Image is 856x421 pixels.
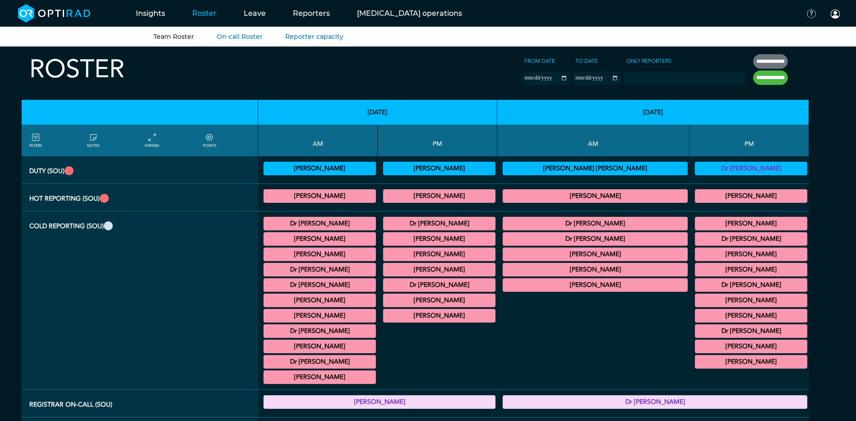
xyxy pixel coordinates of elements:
summary: Dr [PERSON_NAME] [696,234,806,244]
summary: Dr [PERSON_NAME] [696,163,806,174]
label: To date [573,54,601,68]
div: General CT/General MRI 16:00 - 17:00 [695,340,807,353]
summary: [PERSON_NAME] [504,264,686,275]
a: On-call Roster [217,33,263,41]
summary: Dr [PERSON_NAME] [384,218,494,229]
summary: Dr [PERSON_NAME] [265,218,375,229]
div: General MRI/General CT 13:00 - 17:00 [383,232,495,246]
div: General CT 11:00 - 13:00 [264,370,376,384]
img: brand-opti-rad-logos-blue-and-white-d2f68631ba2948856bd03f2d395fb146ddc8fb01b4b6e9315ea85fa773367... [18,4,91,23]
div: General MRI/General CT 14:00 - 16:00 [695,294,807,307]
div: Registrar On-Call 17:00 - 21:00 [264,395,495,409]
summary: Dr [PERSON_NAME] [265,280,375,290]
th: [DATE] [258,100,497,125]
label: Only Reporters [624,54,674,68]
summary: [PERSON_NAME] [504,280,686,290]
div: General CT 13:00 - 17:30 [383,248,495,261]
div: General CT 09:30 - 10:30 [264,309,376,323]
div: General MRI 14:30 - 17:00 [383,278,495,292]
summary: [PERSON_NAME] [265,295,375,306]
summary: [PERSON_NAME] [696,356,806,367]
div: MRI Trauma & Urgent/CT Trauma & Urgent 09:00 - 13:00 [503,189,688,203]
th: [DATE] [497,100,809,125]
summary: [PERSON_NAME] [384,163,494,174]
summary: [PERSON_NAME] [384,191,494,201]
th: Duty (SOU) [22,156,258,184]
label: From date [522,54,558,68]
div: General CT 08:00 - 09:00 [264,232,376,246]
summary: [PERSON_NAME] [384,310,494,321]
summary: Dr [PERSON_NAME] [384,280,494,290]
div: CB CT Dental 12:00 - 13:00 [383,217,495,230]
div: General CT/General MRI 14:00 - 15:00 [383,263,495,276]
h2: Roster [29,54,125,84]
div: General CT 07:30 - 09:00 [264,217,376,230]
div: General CT/General MRI 16:00 - 17:00 [695,324,807,338]
th: AM [258,125,378,156]
div: General CT 11:00 - 12:00 [264,355,376,369]
summary: [PERSON_NAME] [265,234,375,244]
summary: Dr [PERSON_NAME] [504,218,686,229]
div: General MRI 13:00 - 17:00 [695,248,807,261]
div: Registrar On-Call 17:00 - 21:00 [503,395,807,409]
summary: [PERSON_NAME] [265,397,494,407]
a: show/hide notes [87,132,99,149]
div: MRI Urology 09:00 - 10:00 [264,278,376,292]
div: Vetting 09:00 - 13:00 [264,162,376,175]
a: collapse/expand expected points [203,132,216,149]
a: Reporter capacity [285,33,343,41]
div: General CT/General MRI 13:00 - 14:00 [695,263,807,276]
summary: [PERSON_NAME] [265,310,375,321]
summary: Dr [PERSON_NAME] [265,264,375,275]
summary: [PERSON_NAME] [PERSON_NAME] [504,163,686,174]
div: General CT/General MRI 13:00 - 14:00 [695,232,807,246]
div: CT Trauma & Urgent/MRI Trauma & Urgent 09:00 - 13:00 [264,189,376,203]
div: General CT/General MRI 09:00 - 13:00 [264,248,376,261]
th: Registrar On-Call (SOU) [22,390,258,417]
summary: [PERSON_NAME] [265,163,375,174]
summary: Dr [PERSON_NAME] [504,234,686,244]
summary: [PERSON_NAME] [696,218,806,229]
div: General MRI 11:00 - 12:00 [503,278,688,292]
summary: [PERSON_NAME] [504,249,686,260]
div: MRI Neuro/MRI MSK 11:00 - 13:00 [503,263,688,276]
summary: [PERSON_NAME] [696,191,806,201]
div: General BR 09:30 - 10:30 [503,248,688,261]
div: General MRI 09:00 - 12:30 [264,263,376,276]
summary: [PERSON_NAME] [504,191,686,201]
summary: Dr [PERSON_NAME] [696,326,806,337]
summary: Dr [PERSON_NAME] [265,326,375,337]
summary: [PERSON_NAME] [384,264,494,275]
summary: [PERSON_NAME] [696,295,806,306]
summary: [PERSON_NAME] [265,191,375,201]
div: General MRI 14:30 - 15:00 [695,309,807,323]
div: CT Trauma & Urgent/MRI Trauma & Urgent 13:00 - 17:30 [383,189,495,203]
summary: Dr [PERSON_NAME] [265,356,375,367]
a: FILTERS [29,132,42,149]
div: Vetting (30 PF Points) 13:00 - 17:00 [383,162,495,175]
th: AM [497,125,689,156]
div: General CT 08:00 - 09:00 [503,217,688,230]
div: CT Gastrointestinal 10:00 - 12:00 [264,340,376,353]
th: Cold Reporting (SOU) [22,211,258,390]
div: Vetting (30 PF Points) 09:00 - 13:00 [503,162,688,175]
summary: Dr [PERSON_NAME] [696,280,806,290]
summary: [PERSON_NAME] [696,310,806,321]
div: General CT 09:00 - 13:00 [503,232,688,246]
summary: [PERSON_NAME] [265,341,375,352]
summary: [PERSON_NAME] [384,234,494,244]
summary: [PERSON_NAME] [696,249,806,260]
div: General CT 14:30 - 16:00 [383,294,495,307]
div: General MRI 09:30 - 11:00 [264,294,376,307]
div: Vetting (30 PF Points) 13:00 - 17:00 [695,162,807,175]
div: MRI Trauma & Urgent/CT Trauma & Urgent 13:00 - 17:00 [695,189,807,203]
th: Hot Reporting (SOU) [22,184,258,211]
div: General MRI 17:00 - 19:00 [695,355,807,369]
th: PM [378,125,497,156]
div: General CT/General MRI 13:00 - 15:00 [695,217,807,230]
summary: [PERSON_NAME] [696,341,806,352]
input: null [625,73,670,81]
summary: Dr [PERSON_NAME] [504,397,806,407]
summary: [PERSON_NAME] [265,372,375,383]
summary: [PERSON_NAME] [696,264,806,275]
